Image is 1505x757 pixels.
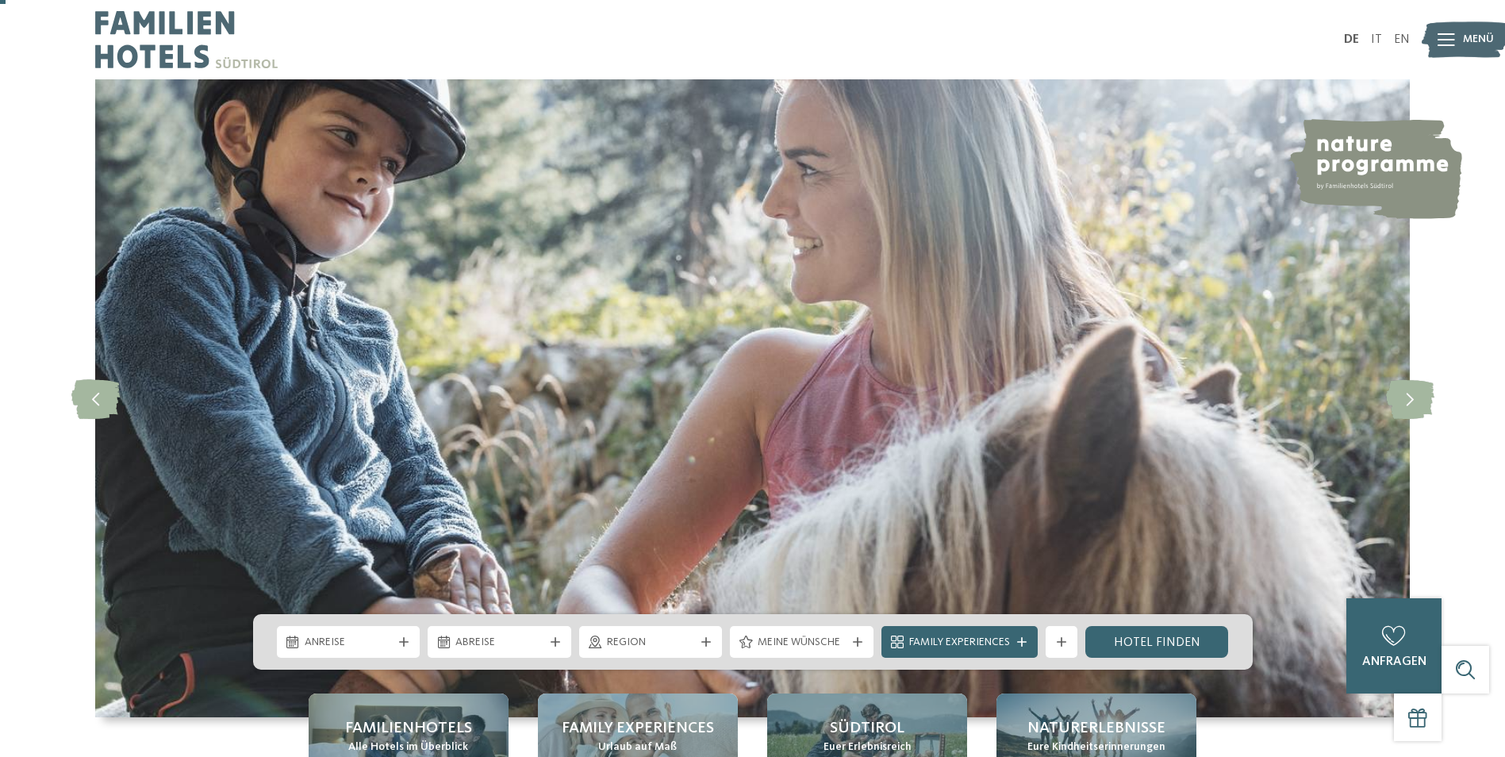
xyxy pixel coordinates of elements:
[1344,33,1359,46] a: DE
[1027,740,1165,755] span: Eure Kindheitserinnerungen
[1346,598,1442,694] a: anfragen
[348,740,468,755] span: Alle Hotels im Überblick
[830,717,904,740] span: Südtirol
[824,740,912,755] span: Euer Erlebnisreich
[1394,33,1410,46] a: EN
[305,635,393,651] span: Anreise
[1288,119,1462,219] img: nature programme by Familienhotels Südtirol
[95,79,1410,717] img: Familienhotels Südtirol: The happy family places
[607,635,695,651] span: Region
[758,635,846,651] span: Meine Wünsche
[562,717,714,740] span: Family Experiences
[345,717,472,740] span: Familienhotels
[909,635,1010,651] span: Family Experiences
[1463,32,1494,48] span: Menü
[598,740,677,755] span: Urlaub auf Maß
[1085,626,1229,658] a: Hotel finden
[1362,655,1426,668] span: anfragen
[1027,717,1165,740] span: Naturerlebnisse
[1371,33,1382,46] a: IT
[455,635,543,651] span: Abreise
